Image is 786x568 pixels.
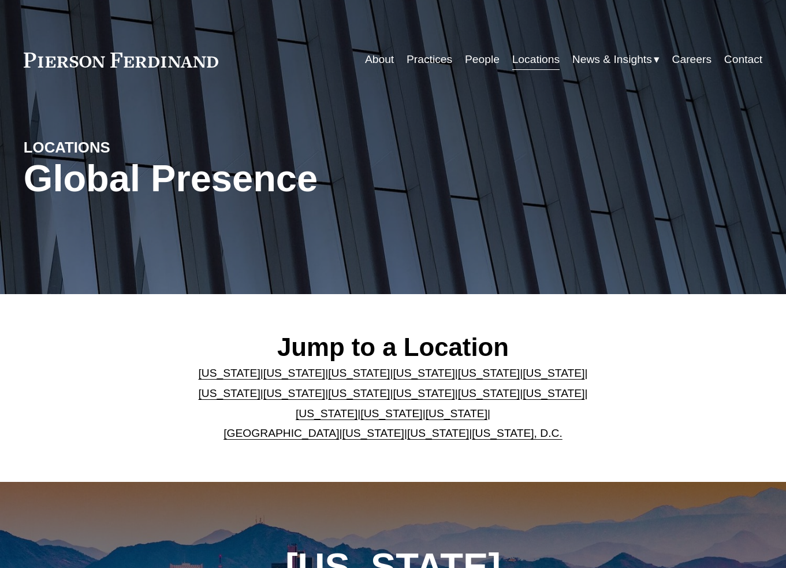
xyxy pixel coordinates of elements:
[458,387,520,399] a: [US_STATE]
[328,387,390,399] a: [US_STATE]
[360,407,422,419] a: [US_STATE]
[365,49,394,71] a: About
[407,49,452,71] a: Practices
[672,49,712,71] a: Careers
[328,367,390,379] a: [US_STATE]
[572,50,652,70] span: News & Insights
[177,332,608,362] h2: Jump to a Location
[198,367,260,379] a: [US_STATE]
[24,138,208,157] h4: LOCATIONS
[198,387,260,399] a: [US_STATE]
[523,367,584,379] a: [US_STATE]
[523,387,584,399] a: [US_STATE]
[263,387,325,399] a: [US_STATE]
[342,427,404,439] a: [US_STATE]
[393,387,455,399] a: [US_STATE]
[426,407,487,419] a: [US_STATE]
[393,367,455,379] a: [US_STATE]
[263,367,325,379] a: [US_STATE]
[223,427,339,439] a: [GEOGRAPHIC_DATA]
[24,157,516,200] h1: Global Presence
[296,407,357,419] a: [US_STATE]
[458,367,520,379] a: [US_STATE]
[407,427,469,439] a: [US_STATE]
[465,49,500,71] a: People
[512,49,560,71] a: Locations
[177,363,608,444] p: | | | | | | | | | | | | | | | | | |
[572,49,660,71] a: folder dropdown
[472,427,563,439] a: [US_STATE], D.C.
[724,49,762,71] a: Contact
